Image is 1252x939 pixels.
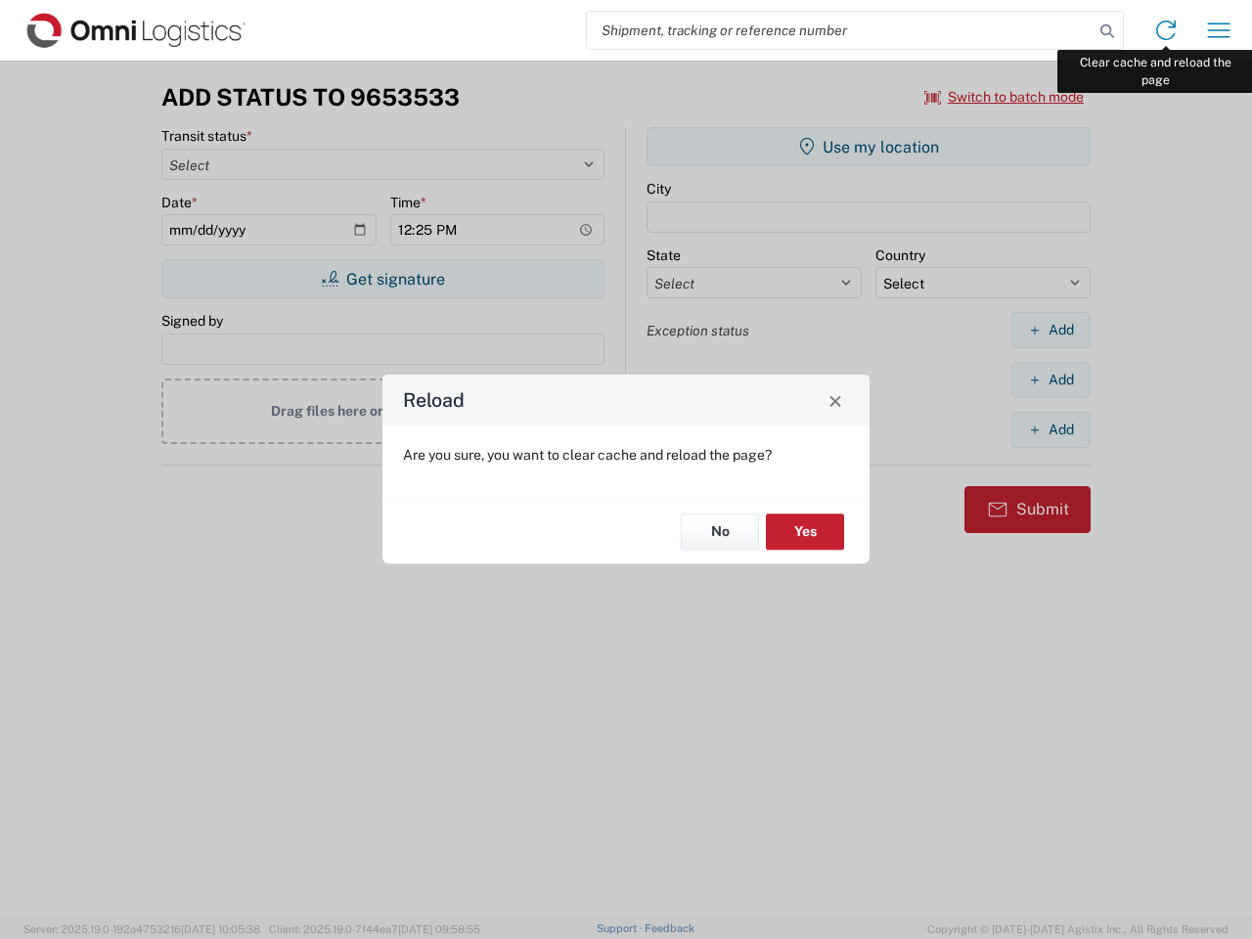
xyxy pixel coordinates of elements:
p: Are you sure, you want to clear cache and reload the page? [403,446,849,464]
button: No [681,514,759,550]
input: Shipment, tracking or reference number [587,12,1094,49]
button: Yes [766,514,844,550]
h4: Reload [403,386,465,415]
button: Close [822,386,849,414]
